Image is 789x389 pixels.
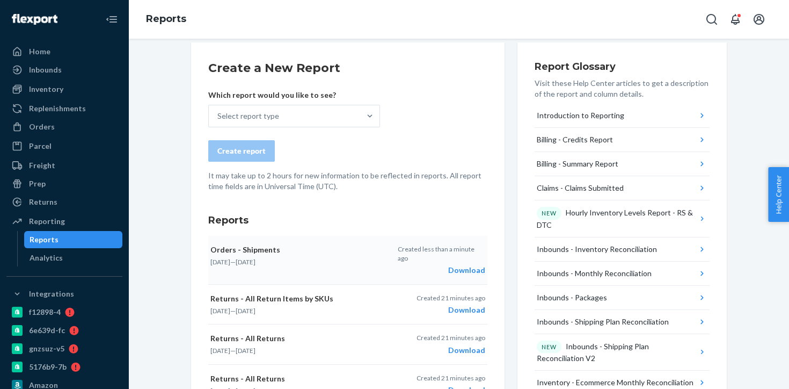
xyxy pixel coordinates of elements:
time: [DATE] [236,258,255,266]
a: gnzsuz-v5 [6,340,122,357]
a: f12898-4 [6,304,122,321]
button: Claims - Claims Submitted [535,176,710,200]
p: — [210,346,392,355]
div: Inventory - Ecommerce Monthly Reconciliation [537,377,693,388]
button: Close Navigation [101,9,122,30]
a: Orders [6,118,122,135]
div: Claims - Claims Submitted [537,183,624,193]
a: Parcel [6,138,122,155]
div: Inventory [29,84,63,95]
p: Created 21 minutes ago [417,373,485,383]
a: Reports [146,13,186,25]
p: Orders - Shipments [210,244,391,255]
p: Returns - All Returns [210,333,392,344]
div: Replenishments [29,103,86,114]
div: Prep [29,178,46,189]
a: 6e639d-fc [6,322,122,339]
p: Created 21 minutes ago [417,333,485,342]
div: Inbounds [29,64,62,75]
h3: Reports [208,213,487,227]
a: Returns [6,193,122,211]
h3: Report Glossary [535,60,710,74]
p: — [210,257,391,266]
button: Introduction to Reporting [535,104,710,128]
div: Reports [30,234,59,245]
button: NEWInbounds - Shipping Plan Reconciliation V2 [535,334,710,371]
img: Flexport logo [12,14,57,25]
a: Analytics [24,249,123,266]
div: Download [398,265,485,276]
div: 5176b9-7b [29,362,67,372]
button: Orders - Shipments[DATE]—[DATE]Created less than a minute agoDownload [208,236,487,285]
button: Create report [208,140,275,162]
div: Reporting [29,216,65,227]
div: Inbounds - Packages [537,292,607,303]
button: Help Center [768,167,789,222]
button: Open notifications [725,9,746,30]
a: Inventory [6,81,122,98]
div: Billing - Summary Report [537,159,618,169]
div: Parcel [29,141,52,152]
time: [DATE] [236,307,255,315]
button: Billing - Summary Report [535,152,710,176]
div: Introduction to Reporting [537,110,624,121]
button: Inbounds - Monthly Reconciliation [535,262,710,286]
div: Select report type [217,111,279,121]
a: Home [6,43,122,60]
time: [DATE] [210,347,230,355]
div: Orders [29,121,55,132]
div: Inbounds - Monthly Reconciliation [537,268,652,279]
div: Billing - Credits Report [537,134,613,145]
div: Freight [29,160,55,171]
div: Inbounds - Shipping Plan Reconciliation V2 [537,341,697,364]
div: Inbounds - Inventory Reconciliation [537,244,657,255]
a: Reports [24,231,123,248]
time: [DATE] [236,347,255,355]
div: Create report [217,146,266,156]
h2: Create a New Report [208,60,487,77]
div: Integrations [29,289,74,299]
time: [DATE] [210,307,230,315]
button: Inbounds - Inventory Reconciliation [535,237,710,262]
div: f12898-4 [29,307,61,318]
p: Created 21 minutes ago [417,293,485,302]
ol: breadcrumbs [137,4,195,35]
p: Returns - All Returns [210,373,392,384]
p: NEW [542,343,557,351]
button: Open account menu [748,9,770,30]
button: Returns - All Returns[DATE]—[DATE]Created 21 minutes agoDownload [208,325,487,364]
button: Integrations [6,285,122,302]
a: Inbounds [6,61,122,78]
div: Download [417,345,485,356]
div: Download [417,305,485,315]
a: Reporting [6,213,122,230]
p: — [210,306,392,315]
div: Hourly Inventory Levels Report - RS & DTC [537,207,697,230]
button: NEWHourly Inventory Levels Report - RS & DTC [535,200,710,237]
button: Open Search Box [701,9,722,30]
div: Analytics [30,253,63,263]
a: Prep [6,175,122,192]
button: Returns - All Return Items by SKUs[DATE]—[DATE]Created 21 minutes agoDownload [208,285,487,325]
div: Inbounds - Shipping Plan Reconciliation [537,316,669,327]
p: Returns - All Return Items by SKUs [210,293,392,304]
p: Visit these Help Center articles to get a description of the report and column details. [535,78,710,99]
div: 6e639d-fc [29,325,65,336]
a: 5176b9-7b [6,358,122,376]
div: gnzsuz-v5 [29,343,64,354]
time: [DATE] [210,258,230,266]
button: Inbounds - Shipping Plan Reconciliation [535,310,710,334]
p: Which report would you like to see? [208,90,380,100]
a: Replenishments [6,100,122,117]
div: Home [29,46,50,57]
button: Inbounds - Packages [535,286,710,310]
a: Freight [6,157,122,174]
button: Billing - Credits Report [535,128,710,152]
p: Created less than a minute ago [398,244,485,263]
p: NEW [542,209,557,218]
div: Returns [29,197,57,207]
p: It may take up to 2 hours for new information to be reflected in reports. All report time fields ... [208,170,487,192]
